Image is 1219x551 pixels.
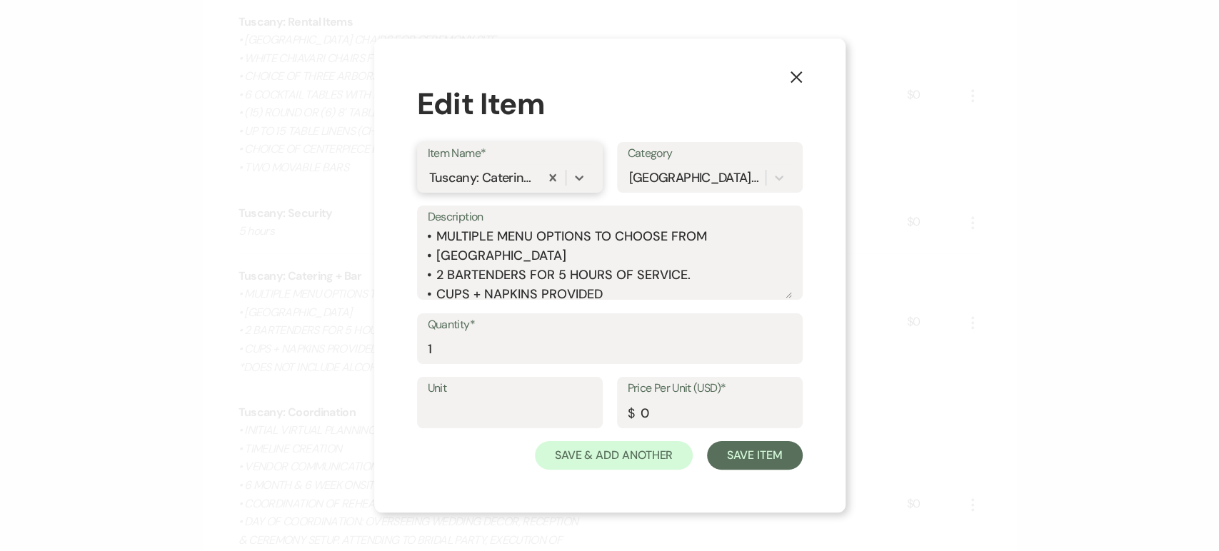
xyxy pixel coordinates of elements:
[429,168,536,187] div: Tuscany: Catering + Bar
[628,143,792,164] label: Category
[628,378,792,399] label: Price Per Unit (USD)*
[428,143,592,164] label: Item Name*
[535,441,693,470] button: Save & Add Another
[428,227,792,298] textarea: • MULTIPLE MENU OPTIONS TO CHOOSE FROM • [GEOGRAPHIC_DATA] • 2 BARTENDERS FOR 5 HOURS OF SERVICE....
[417,81,803,126] div: Edit Item
[428,315,792,335] label: Quantity*
[629,168,761,187] div: [GEOGRAPHIC_DATA]: Micro All-Inclusive (2027 Version)
[707,441,802,470] button: Save Item
[428,207,792,228] label: Description
[428,378,592,399] label: Unit
[628,404,634,423] div: $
